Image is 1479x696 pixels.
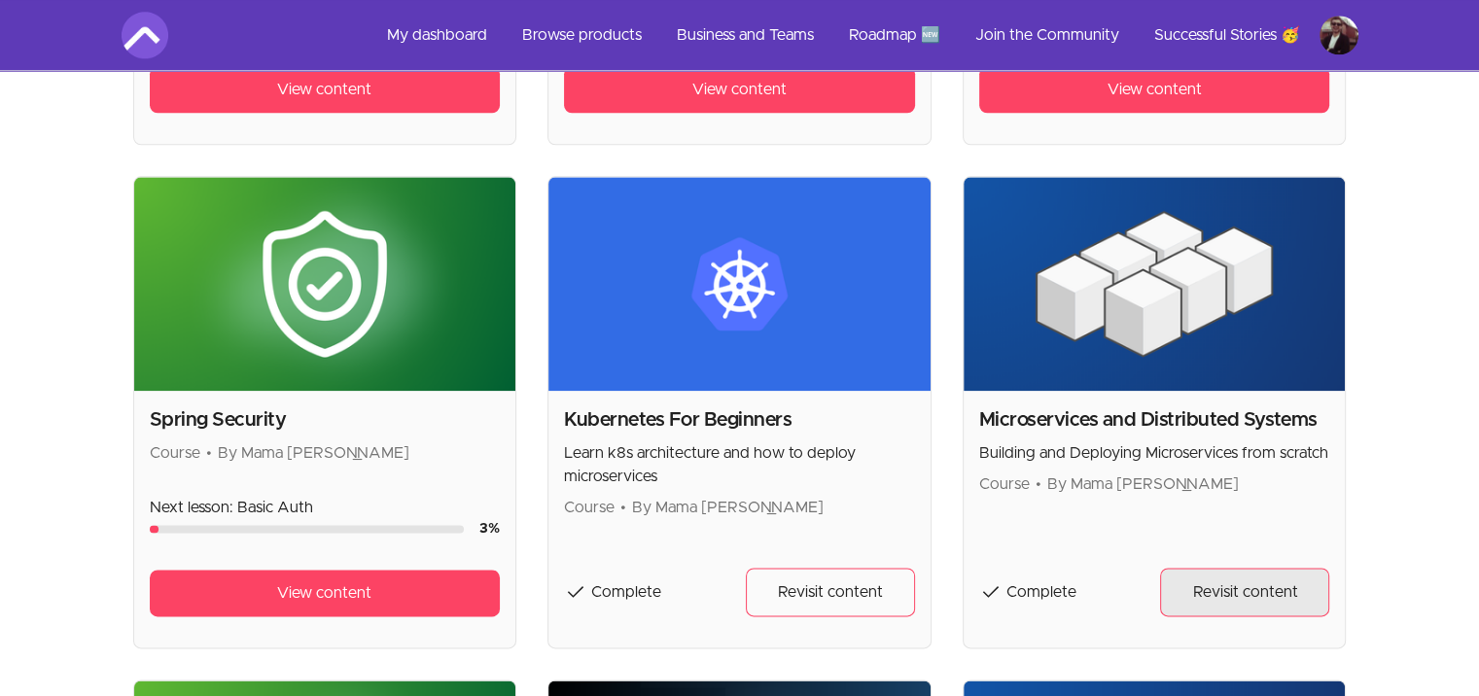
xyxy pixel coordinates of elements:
span: By Mama [PERSON_NAME] [218,445,409,461]
img: Product image for Kubernetes For Beginners [548,177,931,392]
a: Successful Stories 🥳 [1139,12,1316,58]
span: Course [979,476,1030,492]
h2: Spring Security [150,406,501,434]
p: Building and Deploying Microservices from scratch [979,441,1330,465]
p: Next lesson: Basic Auth [150,496,501,519]
span: View content [692,78,787,101]
div: Course progress [150,525,465,533]
span: Complete [591,584,661,600]
a: Revisit content [746,568,915,616]
h2: Kubernetes For Beginners [564,406,915,434]
span: • [206,445,212,461]
span: Course [564,500,615,515]
span: • [620,500,626,515]
a: My dashboard [371,12,503,58]
p: Learn k8s architecture and how to deploy microservices [564,441,915,488]
a: View content [979,66,1330,113]
nav: Main [371,12,1358,58]
a: Roadmap 🆕 [833,12,956,58]
img: Amigoscode logo [122,12,168,58]
a: View content [150,66,501,113]
span: Course [150,445,200,461]
a: Join the Community [960,12,1135,58]
a: View content [564,66,915,113]
img: Product image for Spring Security [134,177,516,392]
a: Revisit content [1160,568,1329,616]
img: Profile image for Vlad [1320,16,1358,54]
span: View content [277,78,371,101]
span: By Mama [PERSON_NAME] [632,500,824,515]
span: Revisit content [778,580,883,604]
span: • [1036,476,1041,492]
span: Complete [1006,584,1076,600]
a: View content [150,570,501,616]
h2: Microservices and Distributed Systems [979,406,1330,434]
a: Business and Teams [661,12,829,58]
span: By Mama [PERSON_NAME] [1047,476,1239,492]
span: check [564,580,587,604]
span: 3 % [479,522,500,536]
a: Browse products [507,12,657,58]
span: View content [277,581,371,605]
span: check [979,580,1003,604]
span: Revisit content [1192,580,1297,604]
span: View content [1108,78,1202,101]
img: Product image for Microservices and Distributed Systems [964,177,1346,392]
